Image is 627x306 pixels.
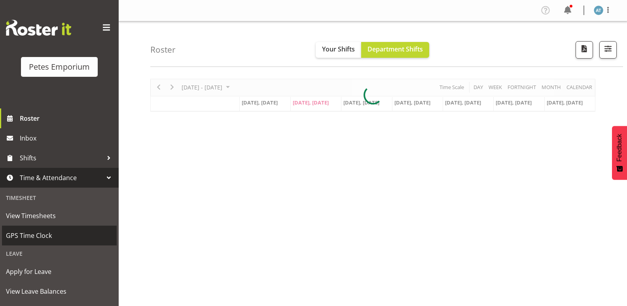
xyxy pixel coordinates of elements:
[20,152,103,164] span: Shifts
[6,285,113,297] span: View Leave Balances
[2,206,117,226] a: View Timesheets
[361,42,429,58] button: Department Shifts
[20,112,115,124] span: Roster
[2,281,117,301] a: View Leave Balances
[2,245,117,262] div: Leave
[316,42,361,58] button: Your Shifts
[599,41,617,59] button: Filter Shifts
[594,6,603,15] img: alex-micheal-taniwha5364.jpg
[6,20,71,36] img: Rosterit website logo
[6,230,113,241] span: GPS Time Clock
[2,190,117,206] div: Timesheet
[612,126,627,180] button: Feedback - Show survey
[2,262,117,281] a: Apply for Leave
[6,266,113,277] span: Apply for Leave
[616,134,623,162] span: Feedback
[322,45,355,53] span: Your Shifts
[2,226,117,245] a: GPS Time Clock
[29,61,90,73] div: Petes Emporium
[6,210,113,222] span: View Timesheets
[367,45,423,53] span: Department Shifts
[150,45,176,54] h4: Roster
[576,41,593,59] button: Download a PDF of the roster according to the set date range.
[20,172,103,184] span: Time & Attendance
[20,132,115,144] span: Inbox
